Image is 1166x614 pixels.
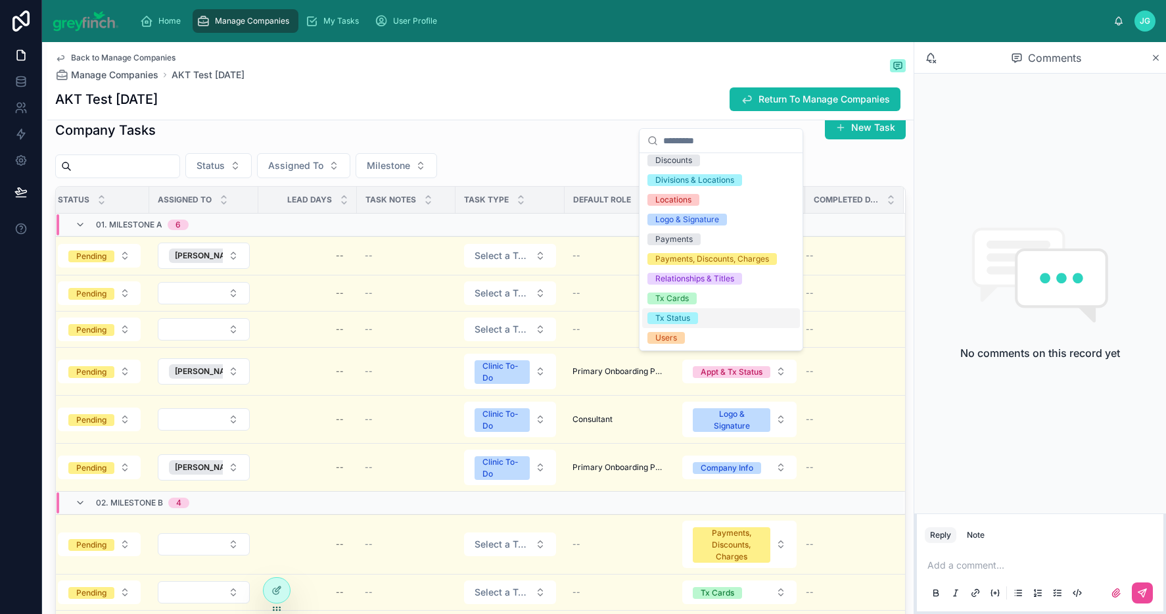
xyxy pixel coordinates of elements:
[365,288,448,298] a: --
[758,93,890,106] span: Return To Manage Companies
[572,414,613,425] span: Consultant
[572,288,666,298] a: --
[464,195,509,205] span: Task Type
[365,462,448,473] a: --
[655,154,692,166] div: Discounts
[682,402,797,437] button: Select Button
[76,462,106,474] div: Pending
[336,414,344,425] div: --
[962,527,990,543] button: Note
[365,587,448,598] a: --
[58,360,141,383] button: Select Button
[57,243,141,268] a: Select Button
[701,527,762,563] div: Payments, Discounts, Charges
[806,539,814,550] span: --
[58,408,141,431] button: Select Button
[76,539,106,551] div: Pending
[157,318,250,341] a: Select Button
[365,324,373,335] span: --
[464,354,556,389] button: Select Button
[655,332,677,344] div: Users
[572,366,666,377] span: Primary Onboarding POC
[655,312,690,324] div: Tx Status
[463,580,557,605] a: Select Button
[464,318,556,341] button: Select Button
[365,250,373,261] span: --
[71,53,175,63] span: Back to Manage Companies
[266,409,349,430] a: --
[58,532,141,556] button: Select Button
[464,402,556,437] button: Select Button
[268,159,323,172] span: Assigned To
[365,288,373,298] span: --
[655,253,769,265] div: Payments, Discounts, Charges
[301,9,368,33] a: My Tasks
[655,174,734,186] div: Divisions & Locations
[336,324,344,335] div: --
[371,9,446,33] a: User Profile
[336,288,344,298] div: --
[463,532,557,557] a: Select Button
[55,68,158,82] a: Manage Companies
[925,527,956,543] button: Reply
[682,401,797,438] a: Select Button
[58,318,141,341] button: Select Button
[365,414,448,425] a: --
[960,345,1120,361] h2: No comments on this record yet
[693,407,770,432] button: Unselect LOGO_SIGNATURE
[806,539,888,550] a: --
[482,456,522,480] div: Clinic To-Do
[76,366,106,378] div: Pending
[193,9,298,33] a: Manage Companies
[367,159,410,172] span: Milestone
[482,408,522,432] div: Clinic To-Do
[693,586,742,599] button: Unselect TX_CARDS
[57,580,141,605] a: Select Button
[482,360,522,384] div: Clinic To-Do
[169,248,283,263] button: Unselect 148
[257,153,350,178] button: Select Button
[336,250,344,261] div: --
[57,359,141,384] a: Select Button
[365,539,448,550] a: --
[572,288,580,298] span: --
[572,250,666,261] a: --
[573,195,631,205] span: Default Role
[730,87,900,111] button: Return To Manage Companies
[475,249,530,262] span: Select a Task Type
[1140,16,1150,26] span: JG
[266,582,349,603] a: --
[806,366,888,377] a: --
[136,9,190,33] a: Home
[157,281,250,305] a: Select Button
[356,153,437,178] button: Select Button
[806,324,888,335] a: --
[57,532,141,557] a: Select Button
[365,414,373,425] span: --
[806,414,888,425] a: --
[967,530,985,540] div: Note
[266,283,349,304] a: --
[157,358,250,385] a: Select Button
[693,365,770,378] button: Unselect APPT_TX_STATUS
[693,461,761,474] button: Unselect COMPANY_INFO
[58,456,141,479] button: Select Button
[701,408,762,432] div: Logo & Signature
[129,7,1114,35] div: scrollable content
[57,407,141,432] a: Select Button
[825,116,906,139] button: New Task
[806,587,814,598] span: --
[57,317,141,342] a: Select Button
[463,449,557,486] a: Select Button
[572,539,666,550] a: --
[464,281,556,305] button: Select Button
[365,587,373,598] span: --
[175,250,264,261] span: [PERSON_NAME] OC65
[806,250,814,261] span: --
[58,281,141,305] button: Select Button
[287,195,332,205] span: Lead Days
[572,539,580,550] span: --
[365,539,373,550] span: --
[197,159,225,172] span: Status
[655,194,691,206] div: Locations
